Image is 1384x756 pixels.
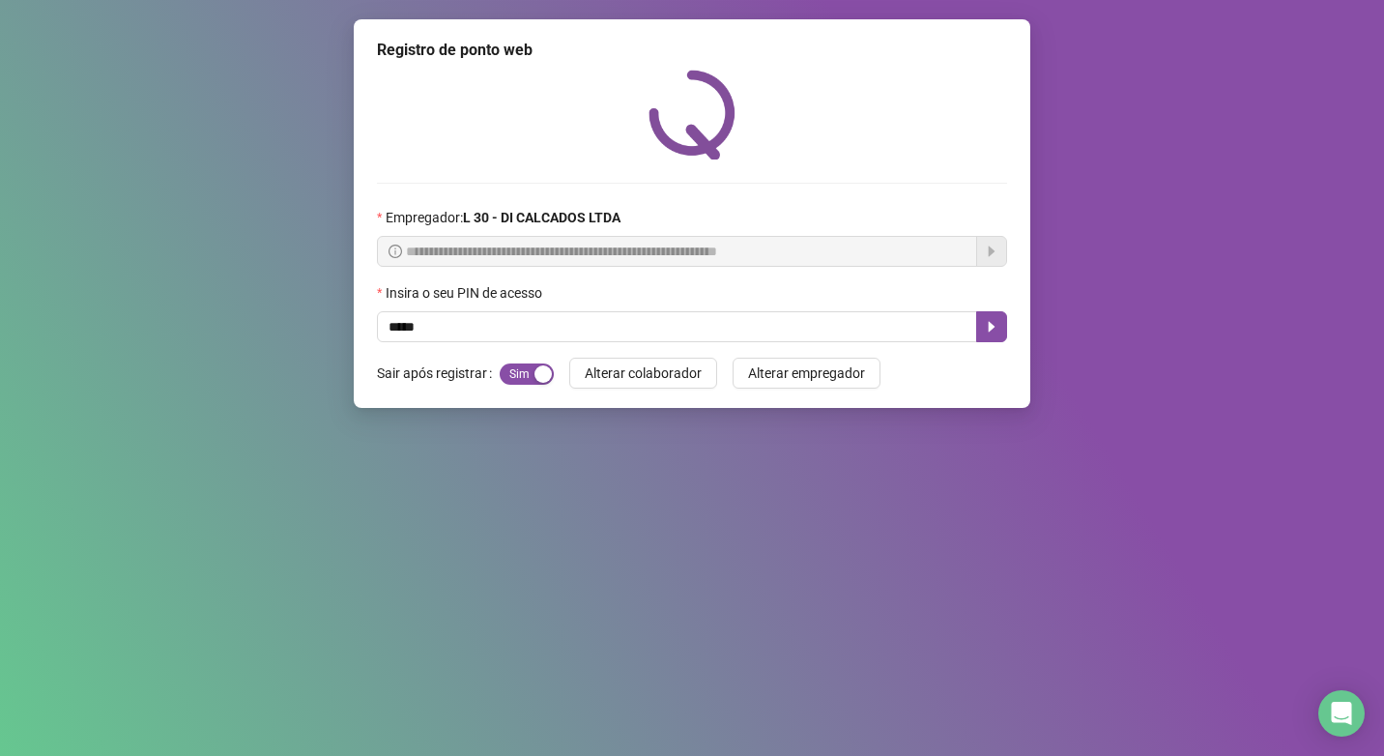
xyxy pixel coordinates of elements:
img: QRPoint [649,70,735,160]
div: Open Intercom Messenger [1318,690,1365,737]
label: Sair após registrar [377,358,500,389]
button: Alterar colaborador [569,358,717,389]
span: caret-right [984,319,999,334]
span: Alterar empregador [748,363,865,384]
div: Registro de ponto web [377,39,1007,62]
span: Alterar colaborador [585,363,702,384]
strong: L 30 - DI CALCADOS LTDA [463,210,620,225]
button: Alterar empregador [733,358,880,389]
span: Empregador : [386,207,620,228]
span: info-circle [389,245,402,258]
label: Insira o seu PIN de acesso [377,282,555,304]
